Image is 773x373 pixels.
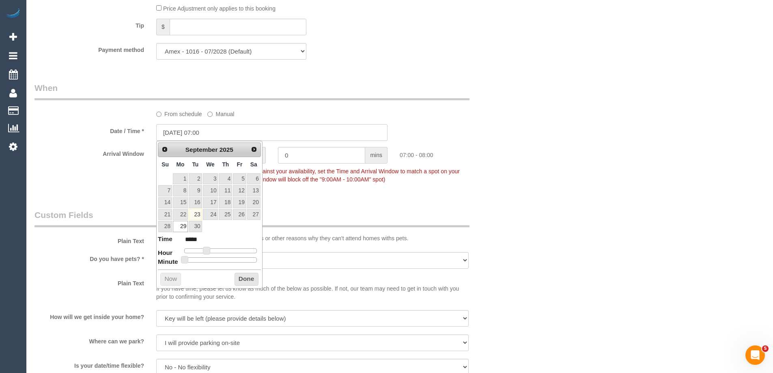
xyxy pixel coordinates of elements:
[160,273,181,286] button: Now
[158,197,172,208] a: 14
[28,334,150,345] label: Where can we park?
[203,209,218,220] a: 24
[203,197,218,208] a: 17
[203,185,218,196] a: 10
[156,107,202,118] label: From schedule
[247,197,261,208] a: 20
[156,276,469,301] p: If you have time, please let us know as much of the below as possible. If not, our team may need ...
[189,185,202,196] a: 9
[762,345,769,352] span: 5
[206,161,215,168] span: Wednesday
[233,209,246,220] a: 26
[28,43,150,54] label: Payment method
[219,173,232,184] a: 4
[159,144,170,155] a: Prev
[28,276,150,287] label: Plain Text
[189,197,202,208] a: 16
[156,124,388,141] input: DD/MM/YYYY HH:MM
[219,197,232,208] a: 18
[156,19,170,35] span: $
[156,112,161,117] input: From schedule
[219,209,232,220] a: 25
[189,209,202,220] a: 23
[173,197,188,208] a: 15
[394,147,515,159] div: 07:00 - 08:00
[34,82,469,100] legend: When
[247,185,261,196] a: 13
[185,146,218,153] span: September
[203,173,218,184] a: 3
[207,112,213,117] input: Manual
[28,234,150,245] label: Plain Text
[161,161,169,168] span: Sunday
[5,8,21,19] img: Automaid Logo
[156,168,460,183] span: To make this booking count against your availability, set the Time and Arrival Window to match a ...
[247,209,261,220] a: 27
[158,221,172,232] a: 28
[158,235,172,245] dt: Time
[173,173,188,184] a: 1
[189,221,202,232] a: 30
[207,107,234,118] label: Manual
[192,161,198,168] span: Tuesday
[173,209,188,220] a: 22
[28,19,150,30] label: Tip
[235,273,258,286] button: Done
[365,147,388,164] span: mins
[220,146,233,153] span: 2025
[28,124,150,135] label: Date / Time *
[745,345,765,365] iframe: Intercom live chat
[177,161,185,168] span: Monday
[251,146,257,153] span: Next
[248,144,260,155] a: Next
[237,161,243,168] span: Friday
[233,197,246,208] a: 19
[250,161,257,168] span: Saturday
[158,209,172,220] a: 21
[161,146,168,153] span: Prev
[247,173,261,184] a: 6
[173,185,188,196] a: 8
[28,359,150,370] label: Is your date/time flexible?
[28,147,150,158] label: Arrival Window
[222,161,229,168] span: Thursday
[189,173,202,184] a: 2
[158,257,178,267] dt: Minute
[158,248,172,259] dt: Hour
[173,221,188,232] a: 29
[28,310,150,321] label: How will we get inside your home?
[219,185,232,196] a: 11
[233,173,246,184] a: 5
[163,5,276,12] span: Price Adjustment only applies to this booking
[34,209,469,227] legend: Custom Fields
[28,252,150,263] label: Do you have pets? *
[233,185,246,196] a: 12
[158,185,172,196] a: 7
[156,234,469,242] p: Some of our cleaning teams have allergies or other reasons why they can't attend homes withs pets.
